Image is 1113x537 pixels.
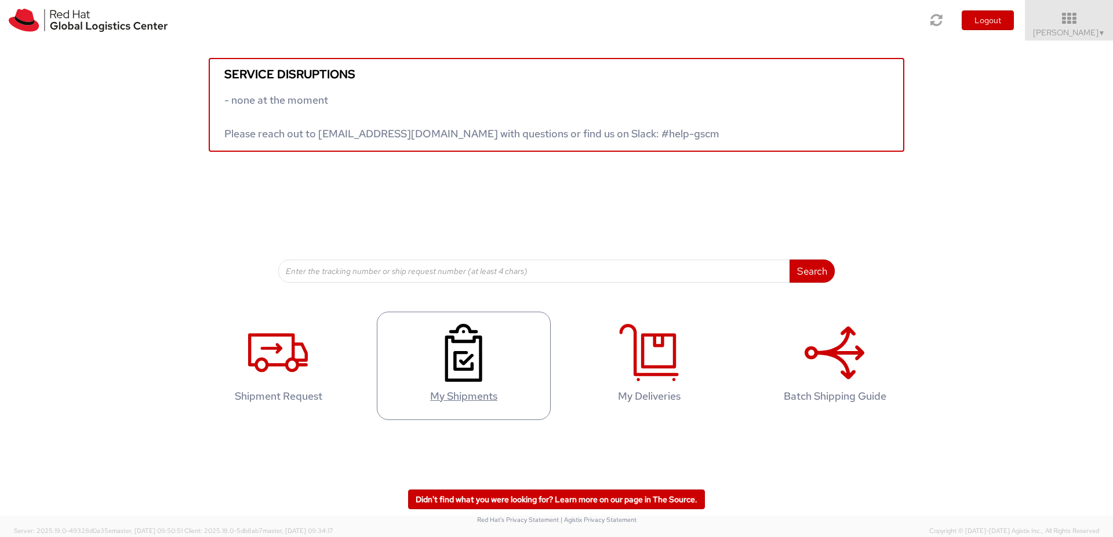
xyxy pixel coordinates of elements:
span: Copyright © [DATE]-[DATE] Agistix Inc., All Rights Reserved [929,527,1099,536]
h4: Batch Shipping Guide [760,390,910,402]
a: Didn't find what you were looking for? Learn more on our page in The Source. [408,489,705,509]
a: My Deliveries [562,312,736,420]
span: - none at the moment Please reach out to [EMAIL_ADDRESS][DOMAIN_NAME] with questions or find us o... [224,93,719,140]
h4: My Shipments [389,390,539,402]
span: Client: 2025.18.0-5db8ab7 [184,527,333,535]
span: [PERSON_NAME] [1033,27,1105,38]
h4: Shipment Request [203,390,353,402]
span: Server: 2025.19.0-49328d0a35e [14,527,183,535]
span: ▼ [1099,28,1105,38]
span: master, [DATE] 09:34:17 [263,527,333,535]
h5: Service disruptions [224,68,889,81]
input: Enter the tracking number or ship request number (at least 4 chars) [278,260,790,283]
button: Search [790,260,835,283]
a: Shipment Request [191,312,365,420]
a: Red Hat's Privacy Statement [477,516,559,524]
a: Service disruptions - none at the moment Please reach out to [EMAIL_ADDRESS][DOMAIN_NAME] with qu... [209,58,904,152]
span: master, [DATE] 09:50:51 [112,527,183,535]
a: Batch Shipping Guide [748,312,922,420]
button: Logout [962,10,1014,30]
img: rh-logistics-00dfa346123c4ec078e1.svg [9,9,168,32]
h4: My Deliveries [574,390,724,402]
a: My Shipments [377,312,551,420]
a: | Agistix Privacy Statement [561,516,636,524]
